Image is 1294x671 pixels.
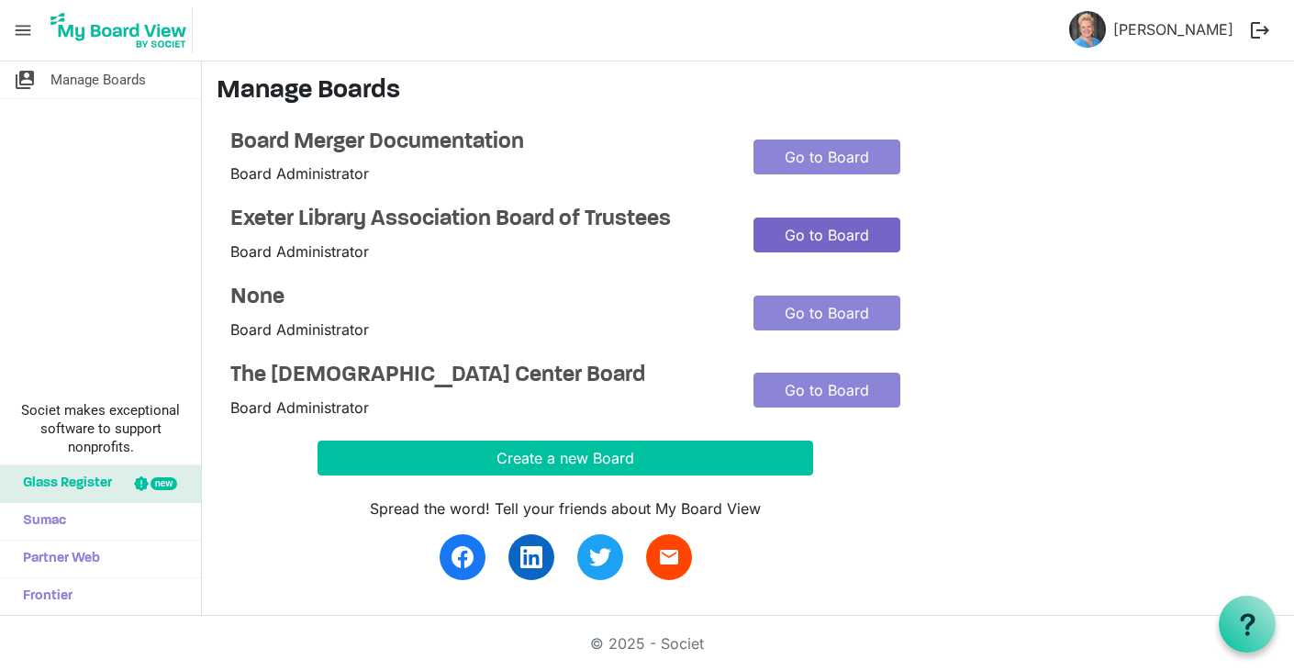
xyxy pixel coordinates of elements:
img: vLlGUNYjuWs4KbtSZQjaWZvDTJnrkUC5Pj-l20r8ChXSgqWs1EDCHboTbV3yLcutgLt7-58AB6WGaG5Dpql6HA_thumb.png [1069,11,1106,48]
a: My Board View Logo [45,7,200,53]
a: Go to Board [753,296,900,330]
a: Go to Board [753,140,900,174]
button: logout [1241,11,1279,50]
img: My Board View Logo [45,7,193,53]
span: Sumac [14,503,66,540]
a: Go to Board [753,218,900,252]
img: linkedin.svg [520,546,542,568]
button: Create a new Board [318,441,813,475]
a: Exeter Library Association Board of Trustees [230,207,726,233]
span: Board Administrator [230,398,369,417]
span: Board Administrator [230,242,369,261]
span: switch_account [14,62,36,98]
a: Board Merger Documentation [230,129,726,156]
div: Spread the word! Tell your friends about My Board View [318,498,813,520]
a: Go to Board [753,373,900,408]
h3: Manage Boards [217,76,1279,107]
span: Glass Register [14,465,112,502]
span: Manage Boards [50,62,146,98]
a: [PERSON_NAME] [1106,11,1241,48]
span: Board Administrator [230,320,369,339]
a: The [DEMOGRAPHIC_DATA] Center Board [230,363,726,389]
div: new [151,477,177,490]
span: Board Administrator [230,164,369,183]
a: None [230,285,726,311]
span: Societ makes exceptional software to support nonprofits. [8,401,193,456]
span: Partner Web [14,541,100,577]
span: email [658,546,680,568]
a: © 2025 - Societ [590,634,704,653]
img: facebook.svg [452,546,474,568]
a: email [646,534,692,580]
span: Frontier [14,578,73,615]
img: twitter.svg [589,546,611,568]
span: menu [6,13,40,48]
